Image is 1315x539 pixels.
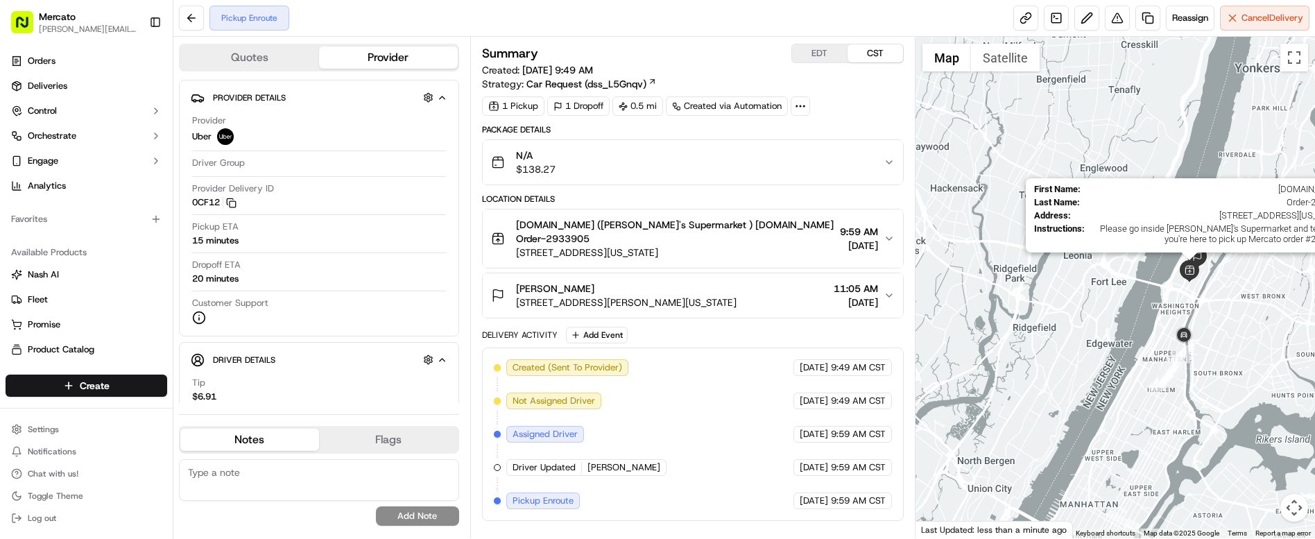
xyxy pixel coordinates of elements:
[28,180,66,192] span: Analytics
[1255,529,1311,537] a: Report a map error
[482,47,538,60] h3: Summary
[840,239,878,253] span: [DATE]
[831,495,886,507] span: 9:59 AM CST
[28,513,56,524] span: Log out
[483,140,903,185] button: N/A$138.27
[612,96,663,116] div: 0.5 mi
[28,446,76,457] span: Notifications
[28,490,83,502] span: Toggle Theme
[1228,529,1247,537] a: Terms (opens in new tab)
[11,318,162,331] a: Promise
[180,46,319,69] button: Quotes
[1172,12,1208,24] span: Reassign
[192,377,205,389] span: Tip
[482,194,904,205] div: Location Details
[971,44,1040,71] button: Show satellite imagery
[566,327,628,343] button: Add Event
[28,155,58,167] span: Engage
[1166,357,1184,375] div: 8
[516,148,556,162] span: N/A
[482,124,904,135] div: Package Details
[526,77,646,91] span: Car Request (dss_L5Gnqv)
[213,354,275,366] span: Driver Details
[192,221,239,233] span: Pickup ETA
[800,495,828,507] span: [DATE]
[192,391,216,403] div: $6.91
[919,520,965,538] a: Open this area in Google Maps (opens a new window)
[916,521,1073,538] div: Last Updated: less than a minute ago
[522,64,593,76] span: [DATE] 9:49 AM
[1149,373,1167,391] div: 1
[1160,366,1178,384] div: 7
[112,140,228,165] a: 💻API Documentation
[1144,529,1219,537] span: Map data ©2025 Google
[192,273,239,285] div: 20 minutes
[516,282,594,296] span: [PERSON_NAME]
[834,282,878,296] span: 11:05 AM
[482,330,558,341] div: Delivery Activity
[587,461,660,474] span: [PERSON_NAME]
[922,44,971,71] button: Show street map
[192,182,274,195] span: Provider Delivery ID
[39,24,138,35] button: [PERSON_NAME][EMAIL_ADDRESS][PERSON_NAME][DOMAIN_NAME]
[6,264,167,286] button: Nash AI
[483,273,903,318] button: [PERSON_NAME][STREET_ADDRESS][PERSON_NAME][US_STATE]11:05 AM[DATE]
[482,96,544,116] div: 1 Pickup
[6,175,167,197] a: Analytics
[482,63,593,77] span: Created:
[831,461,886,474] span: 9:59 AM CST
[47,77,227,91] div: Start new chat
[28,424,59,435] span: Settings
[513,495,574,507] span: Pickup Enroute
[831,361,886,374] span: 9:49 AM CST
[217,128,234,145] img: uber-new-logo.jpeg
[6,339,167,361] button: Product Catalog
[1158,370,1176,388] div: 6
[1076,529,1135,538] button: Keyboard shortcuts
[516,162,556,176] span: $138.27
[1280,44,1308,71] button: Toggle fullscreen view
[1034,184,1081,194] span: First Name :
[6,486,167,506] button: Toggle Theme
[6,375,167,397] button: Create
[526,77,657,91] a: Car Request (dss_L5Gnqv)
[800,428,828,440] span: [DATE]
[6,241,167,264] div: Available Products
[191,86,447,109] button: Provider Details
[6,289,167,311] button: Fleet
[6,50,167,72] a: Orders
[6,508,167,528] button: Log out
[831,395,886,407] span: 9:49 AM CST
[840,225,878,239] span: 9:59 AM
[192,114,226,127] span: Provider
[1172,345,1190,363] div: 9
[6,125,167,147] button: Orchestrate
[117,147,128,158] div: 💻
[516,296,737,309] span: [STREET_ADDRESS][PERSON_NAME][US_STATE]
[513,428,578,440] span: Assigned Driver
[6,464,167,484] button: Chat with us!
[28,130,76,142] span: Orchestrate
[28,268,59,281] span: Nash AI
[1241,12,1303,24] span: Cancel Delivery
[138,180,168,190] span: Pylon
[800,461,828,474] span: [DATE]
[1220,6,1309,31] button: CancelDelivery
[8,140,112,165] a: 📗Knowledge Base
[513,461,576,474] span: Driver Updated
[6,442,167,461] button: Notifications
[1034,223,1085,244] span: Instructions :
[39,10,76,24] button: Mercato
[131,146,223,160] span: API Documentation
[1166,6,1214,31] button: Reassign
[14,77,39,102] img: 1736555255976-a54dd68f-1ca7-489b-9aae-adbdc363a1c4
[482,77,657,91] div: Strategy:
[192,234,239,247] div: 15 minutes
[192,130,212,143] span: Uber
[834,296,878,309] span: [DATE]
[28,105,57,117] span: Control
[666,96,788,116] a: Created via Automation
